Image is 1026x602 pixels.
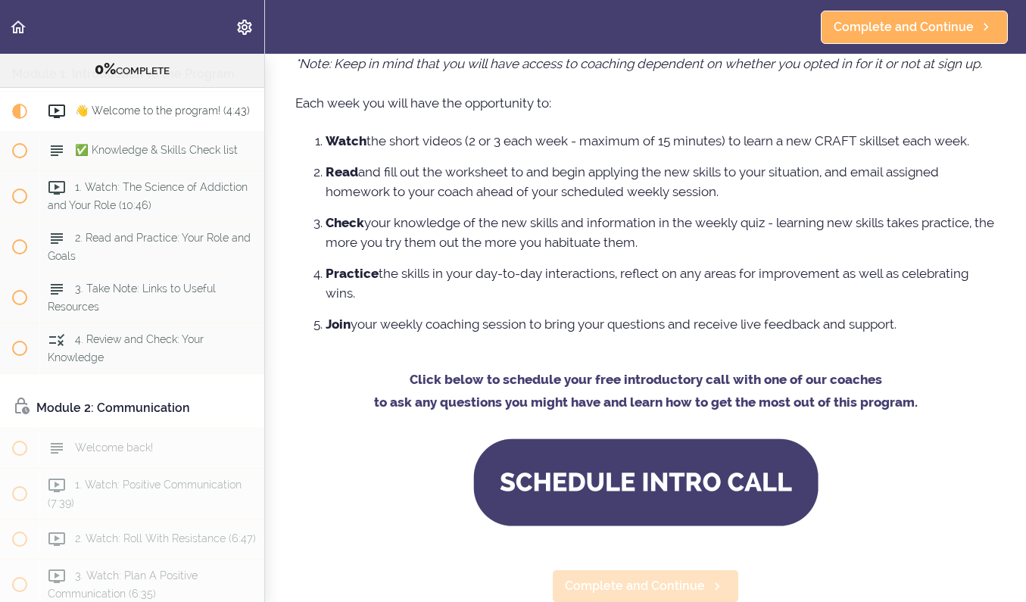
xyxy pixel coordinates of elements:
svg: Settings Menu [235,18,254,36]
img: N84GU8QkQ3a6BvxkrLsw_Schedule+Call.png [472,436,819,529]
span: 1. Watch: The Science of Addiction and Your Role (10:46) [48,181,248,211]
li: your knowledge of the new skills and information in the weekly quiz - learning new skills takes p... [326,213,996,252]
strong: Watch [326,133,366,148]
span: ✅ Knowledge & Skills Check list [75,144,238,156]
strong: Read [326,164,358,179]
a: Complete and Continue [821,11,1008,44]
span: 👋 Welcome to the program! (4:43) [75,104,250,117]
span: 3. Watch: Plan A Positive Communication (6:35) [48,569,198,599]
span: Complete and Continue [834,18,974,36]
span: 2. Read and Practice: Your Role and Goals [48,232,251,261]
span: 0% [95,60,116,78]
span: Welcome back! [75,441,153,454]
span: 4. Review and Check: Your Knowledge [48,333,204,363]
span: 2. Watch: Roll With Resistance (6:47) [75,532,256,544]
div: COMPLETE [19,60,245,80]
span: 1. Watch: Positive Communication (7:39) [48,479,242,508]
li: the skills in your day-to-day interactions, reflect on any areas for improvement as well as celeb... [326,264,996,303]
strong: Check [326,215,364,230]
strong: Click below to schedule your free introductory call with one of our coaches to ask any questions ... [374,372,918,410]
span: Complete and Continue [565,577,705,595]
li: and fill out the worksheet to and begin applying the new skills to your situation, and email assi... [326,162,996,201]
p: Each week you will have the opportunity to: [295,92,996,114]
em: *Note: Keep in mind that you will have access to coaching dependent on whether you opted in for i... [295,56,982,71]
strong: Join [326,317,351,332]
span: 3. Take Note: Links to Useful Resources [48,282,216,312]
li: your weekly coaching session to bring your questions and receive live feedback and support. [326,314,996,334]
strong: Practice [326,266,379,281]
li: the short videos (2 or 3 each week - maximum of 15 minutes) to learn a new CRAFT skillset each week. [326,131,996,151]
svg: Back to course curriculum [9,18,27,36]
